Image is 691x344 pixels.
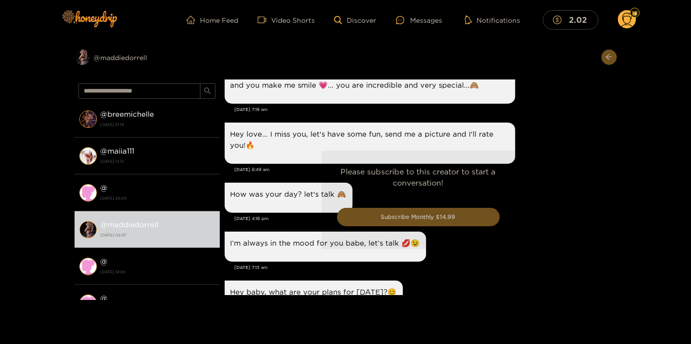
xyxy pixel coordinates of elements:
div: Messages [396,15,443,26]
span: video-camera [258,16,271,24]
button: Subscribe Monthly $14.99 [337,208,500,226]
button: search [200,83,215,99]
img: conversation [79,258,97,275]
img: conversation [79,221,97,238]
strong: @ breemichelle [101,110,154,118]
strong: @ [101,257,108,266]
img: conversation [79,110,97,128]
img: conversation [79,184,97,202]
strong: [DATE] 21:14 [101,120,215,129]
strong: @ maiia111 [101,147,135,155]
span: dollar [553,16,567,24]
strong: @ [101,184,108,192]
strong: [DATE] 02:47 [101,231,215,239]
button: 2.02 [543,10,599,29]
span: home [186,16,200,24]
strong: [DATE] 13:12 [101,157,215,166]
button: Notifications [462,15,523,25]
strong: @ [101,294,108,302]
strong: @ maddiedorrell [101,220,159,229]
a: Video Shorts [258,16,315,24]
span: arrow-left [605,53,613,62]
mark: 2.02 [568,15,588,25]
button: arrow-left [601,49,617,65]
span: search [204,87,211,95]
strong: [DATE] 20:29 [101,194,215,203]
p: Please subscribe to this creator to start a conversation! [337,166,500,188]
img: conversation [79,295,97,312]
img: conversation [79,147,97,165]
img: Fan Level [632,10,638,16]
a: Home Feed [186,16,238,24]
div: @maddiedorrell [75,49,220,65]
strong: [DATE] 14:06 [101,267,215,276]
a: Discover [334,16,376,24]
